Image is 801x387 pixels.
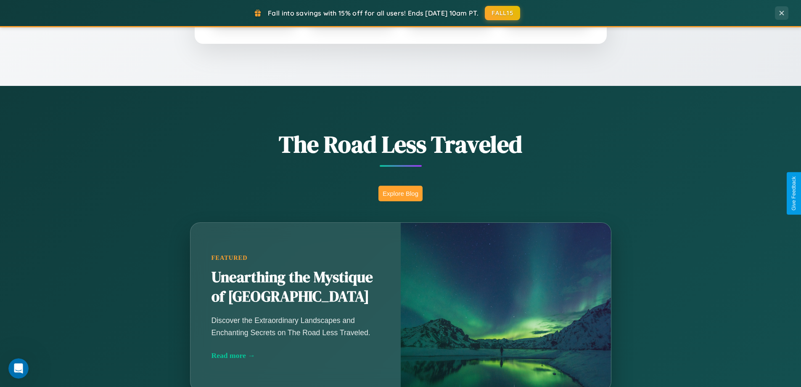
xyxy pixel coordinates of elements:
div: Read more → [211,351,380,360]
div: Featured [211,254,380,262]
span: Fall into savings with 15% off for all users! Ends [DATE] 10am PT. [268,9,478,17]
h2: Unearthing the Mystique of [GEOGRAPHIC_DATA] [211,268,380,307]
button: Explore Blog [378,186,423,201]
button: FALL15 [485,6,520,20]
div: Give Feedback [791,176,797,211]
h1: The Road Less Traveled [148,128,653,160]
iframe: Intercom live chat [8,358,29,379]
p: Discover the Extraordinary Landscapes and Enchanting Secrets on The Road Less Traveled. [211,315,380,338]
